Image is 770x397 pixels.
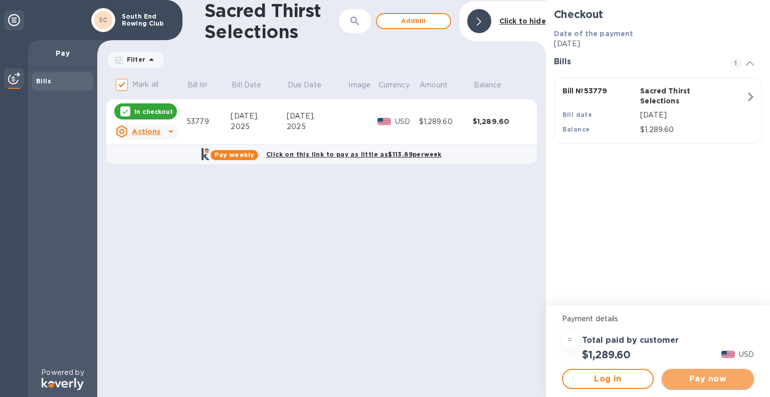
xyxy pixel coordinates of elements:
span: Bill № [187,80,221,90]
span: Log in [571,373,645,385]
b: Balance [562,125,590,133]
p: Pay [36,48,89,58]
span: Add bill [385,15,442,27]
b: Click on this link to pay as little as $113.89 per week [266,151,442,158]
b: Pay weekly [215,151,254,159]
p: Bill № [187,80,208,90]
div: 2025 [231,121,287,132]
p: Due Date [288,80,321,90]
button: Log in [562,369,654,389]
h3: Bills [554,57,718,67]
b: Click to hide [499,17,546,25]
b: Date of the payment [554,30,634,38]
h3: Total paid by customer [582,336,679,345]
span: Amount [420,80,461,90]
img: USD [377,118,391,125]
b: Bills [36,77,51,85]
p: Powered by [41,367,84,378]
span: Pay now [670,373,746,385]
p: Balance [474,80,502,90]
p: Mark all [132,79,158,90]
p: $1,289.60 [640,124,745,135]
div: = [562,332,578,348]
h2: Checkout [554,8,762,21]
p: USD [739,349,754,360]
span: Balance [474,80,515,90]
p: Sacred Thirst Selections [640,86,714,106]
p: [DATE] [640,110,745,120]
div: [DATE], [231,111,287,121]
button: Pay now [662,369,754,389]
button: Bill №53779Sacred Thirst SelectionsBill date[DATE]Balance$1,289.60 [554,77,762,144]
span: Bill Date [232,80,274,90]
img: Logo [42,378,84,390]
p: In checkout [134,107,173,116]
p: Image [348,80,370,90]
div: [DATE], [287,111,348,121]
p: Amount [420,80,448,90]
p: South End Rowing Club [122,13,172,27]
u: Actions [132,127,160,136]
img: USD [721,351,735,358]
span: 1 [730,57,742,69]
p: Bill № 53779 [562,86,637,96]
div: $1,289.60 [473,116,527,126]
span: Due Date [288,80,334,90]
div: 2025 [287,121,348,132]
b: SC [99,16,108,24]
p: Bill Date [232,80,261,90]
b: Bill date [562,111,593,118]
p: USD [395,116,419,127]
h2: $1,289.60 [582,348,631,361]
p: [DATE] [554,39,762,49]
p: Currency [378,80,410,90]
div: 53779 [186,116,231,127]
div: $1,289.60 [419,116,473,127]
p: Filter [123,55,145,64]
p: Payment details [562,314,754,324]
button: Addbill [376,13,451,29]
